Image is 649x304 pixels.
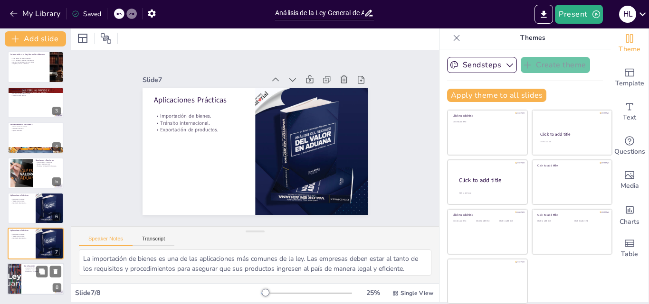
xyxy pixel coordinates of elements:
[75,31,90,46] div: Layout
[401,289,433,297] span: Single View
[72,9,101,18] div: Saved
[24,267,61,269] p: Importancia de la ley.
[7,6,65,21] button: My Library
[619,44,640,55] span: Theme
[52,72,61,80] div: 2
[362,288,384,297] div: 25 %
[615,78,644,89] span: Template
[611,197,649,231] div: Add charts and graphs
[447,57,517,73] button: Sendsteps
[540,131,603,137] div: Click to add title
[537,213,605,217] div: Click to add title
[8,193,64,224] div: 6
[239,152,265,241] p: Tránsito internacional.
[191,139,225,261] div: Slide 7
[10,91,61,92] p: Promover el desarrollo económico.
[623,112,636,123] span: Text
[574,220,604,222] div: Click to add text
[8,157,64,189] div: 5
[79,249,431,276] textarea: La importación de bienes es una de las aplicaciones más comunes de la ley. Las empresas deben est...
[10,88,61,91] p: Objetivos de la Ley
[215,156,244,246] p: Aplicaciones Prácticas
[611,163,649,197] div: Add images, graphics, shapes or video
[10,234,33,236] p: Importación de bienes.
[75,288,261,297] div: Slide 7 / 8
[611,129,649,163] div: Get real-time input from your audience
[53,283,61,292] div: 8
[614,147,645,157] span: Questions
[10,94,61,96] p: Proteger la salud pública.
[36,163,61,165] p: Mecanismos de control.
[10,202,33,204] p: Exportación de productos.
[10,199,33,201] p: Importación de bienes.
[10,57,47,59] p: La Ley regula el comercio exterior.
[52,248,61,257] div: 7
[10,129,61,131] p: Pago de derechos.
[10,200,33,202] p: Tránsito internacional.
[619,5,636,24] button: H L
[24,264,61,267] p: Conclusiones
[79,236,133,246] button: Speaker Notes
[621,249,638,259] span: Table
[52,177,61,186] div: 5
[459,176,520,184] div: Click to add title
[8,87,64,118] div: 3
[36,165,61,167] p: Mantener la integridad del sistema.
[453,121,521,123] div: Click to add text
[8,51,64,83] div: 2
[537,220,567,222] div: Click to add text
[534,5,553,24] button: Export to PowerPoint
[10,230,33,232] p: Aplicaciones Prácticas
[7,263,64,295] div: 8
[521,57,590,73] button: Create theme
[453,220,474,222] div: Click to add text
[453,213,521,217] div: Click to add title
[611,27,649,61] div: Change the overall theme
[8,228,64,259] div: 7
[52,212,61,221] div: 6
[100,33,112,44] span: Position
[10,194,33,197] p: Aplicaciones Prácticas
[555,5,602,24] button: Present
[36,159,61,162] p: Sanciones y Controles
[611,231,649,266] div: Add a table
[24,270,61,272] p: Seguridad y bienestar del país.
[447,89,546,102] button: Apply theme to all slides
[10,61,47,63] p: Asegura el cumplimiento de normativas.
[232,153,258,243] p: Importación de bienes.
[10,237,33,239] p: Exportación de productos.
[453,114,521,118] div: Click to add title
[24,269,61,271] p: Beneficios para las empresas.
[611,61,649,95] div: Add ready made slides
[620,217,639,227] span: Charts
[36,161,61,163] p: Sanciones por infracciones.
[50,266,61,277] button: Delete Slide
[537,164,605,167] div: Click to add title
[10,128,61,130] p: Valoración aduanera.
[10,92,61,94] p: Garantizar la seguridad nacional.
[10,236,33,238] p: Tránsito internacional.
[611,95,649,129] div: Add text boxes
[619,6,636,23] div: H L
[52,107,61,115] div: 3
[620,181,639,191] span: Media
[133,236,175,246] button: Transcript
[540,141,603,143] div: Click to add text
[246,150,272,240] p: Exportación de productos.
[459,192,519,194] div: Click to add body
[10,126,61,128] p: Clasificación de mercancías.
[5,31,66,46] button: Add slide
[275,6,364,20] input: Insert title
[499,220,521,222] div: Click to add text
[10,59,47,61] p: La ley facilita el comercio internacional.
[10,123,61,126] p: Procedimientos Aduaneros
[36,266,48,277] button: Duplicate Slide
[8,122,64,153] div: 4
[464,27,601,49] p: Themes
[10,63,47,64] p: Simplifica procesos aduaneros.
[52,142,61,151] div: 4
[476,220,497,222] div: Click to add text
[10,53,47,56] p: Introducción a la Ley General de Aduanas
